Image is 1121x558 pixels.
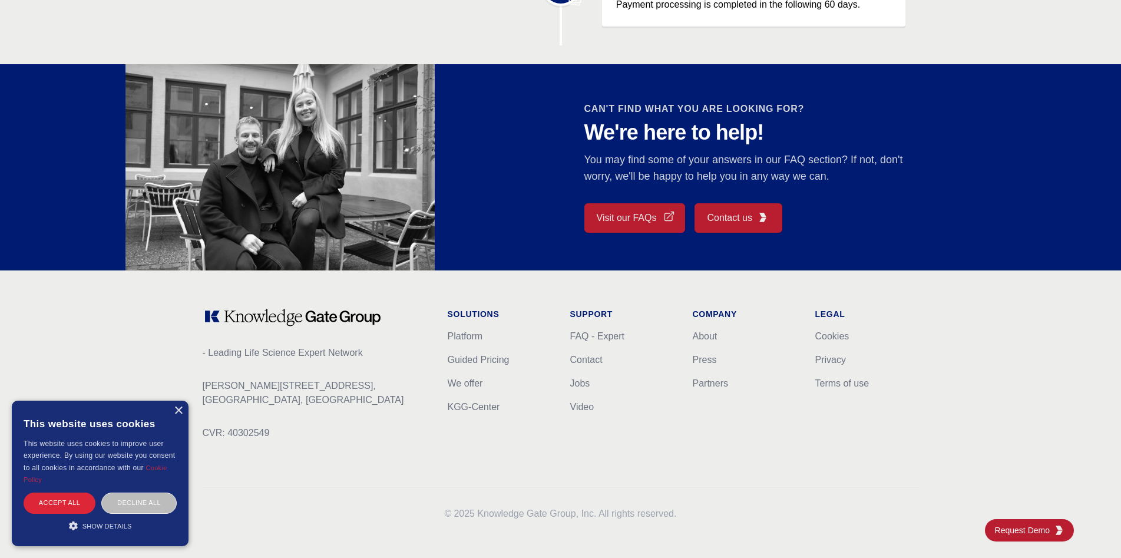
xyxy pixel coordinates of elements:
div: Decline all [101,493,177,513]
a: Partners [693,378,728,388]
a: FAQ - Expert [570,331,624,341]
p: CVR: 40302549 [203,426,429,440]
img: KGG [758,213,768,222]
h1: Legal [815,308,919,320]
h1: Support [570,308,674,320]
a: Press [693,355,717,365]
p: We're here to help! [584,121,919,144]
h1: Solutions [448,308,551,320]
h1: Company [693,308,796,320]
p: - Leading Life Science Expert Network [203,346,429,360]
a: Visit our FAQs [584,203,686,233]
p: You may find some of your answers in our FAQ section? If not, don't worry, we'll be happy to help... [584,151,919,184]
div: Accept all [24,493,95,513]
a: Platform [448,331,483,341]
a: Jobs [570,378,590,388]
span: Contact us [707,211,752,225]
a: Terms of use [815,378,869,388]
a: Cookies [815,331,849,341]
a: Request DemoKGG [985,519,1074,542]
a: KGG-Center [448,402,500,412]
img: KGG [1054,526,1064,535]
span: This website uses cookies to improve user experience. By using our website you consent to all coo... [24,440,175,472]
a: Video [570,402,594,412]
span: Show details [82,523,132,530]
a: We offer [448,378,483,388]
span: Request Demo [995,524,1054,536]
a: Cookie Policy [24,464,167,483]
div: Close [174,407,183,415]
p: [PERSON_NAME][STREET_ADDRESS], [GEOGRAPHIC_DATA], [GEOGRAPHIC_DATA] [203,379,429,407]
span: © [445,509,452,519]
a: Contact usKGG [695,203,782,233]
a: Guided Pricing [448,355,510,365]
p: 2025 Knowledge Gate Group, Inc. All rights reserved. [203,507,919,521]
a: Contact [570,355,603,365]
iframe: Chat Widget [1062,501,1121,558]
div: This website uses cookies [24,410,177,438]
a: About [693,331,717,341]
h2: CAN'T FIND WHAT YOU ARE LOOKING FOR? [584,102,919,116]
div: Show details [24,520,177,531]
a: Privacy [815,355,846,365]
